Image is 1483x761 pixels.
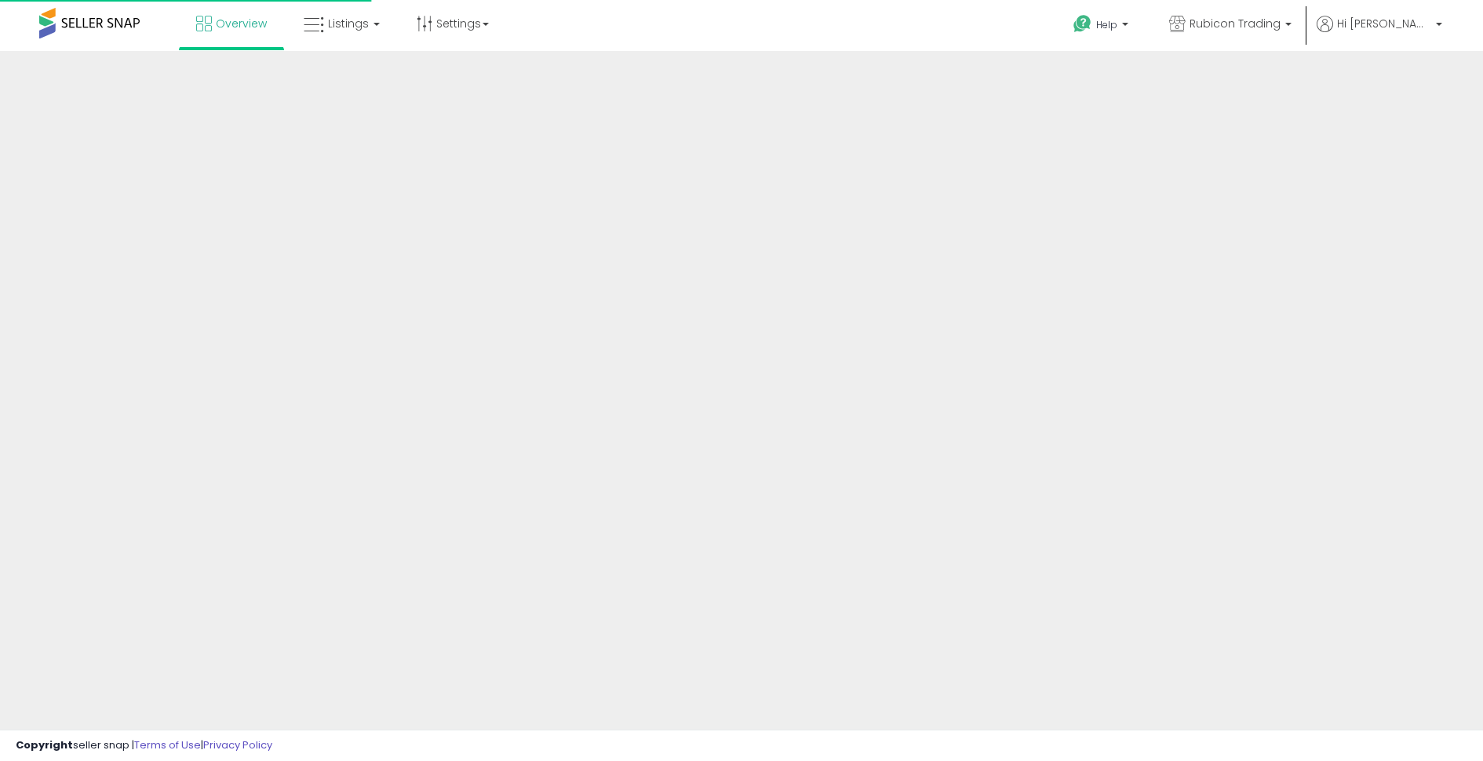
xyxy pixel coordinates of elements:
[1317,16,1442,51] a: Hi [PERSON_NAME]
[1073,14,1092,34] i: Get Help
[1096,18,1117,31] span: Help
[216,16,267,31] span: Overview
[1337,16,1431,31] span: Hi [PERSON_NAME]
[1061,2,1144,51] a: Help
[328,16,369,31] span: Listings
[1190,16,1281,31] span: Rubicon Trading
